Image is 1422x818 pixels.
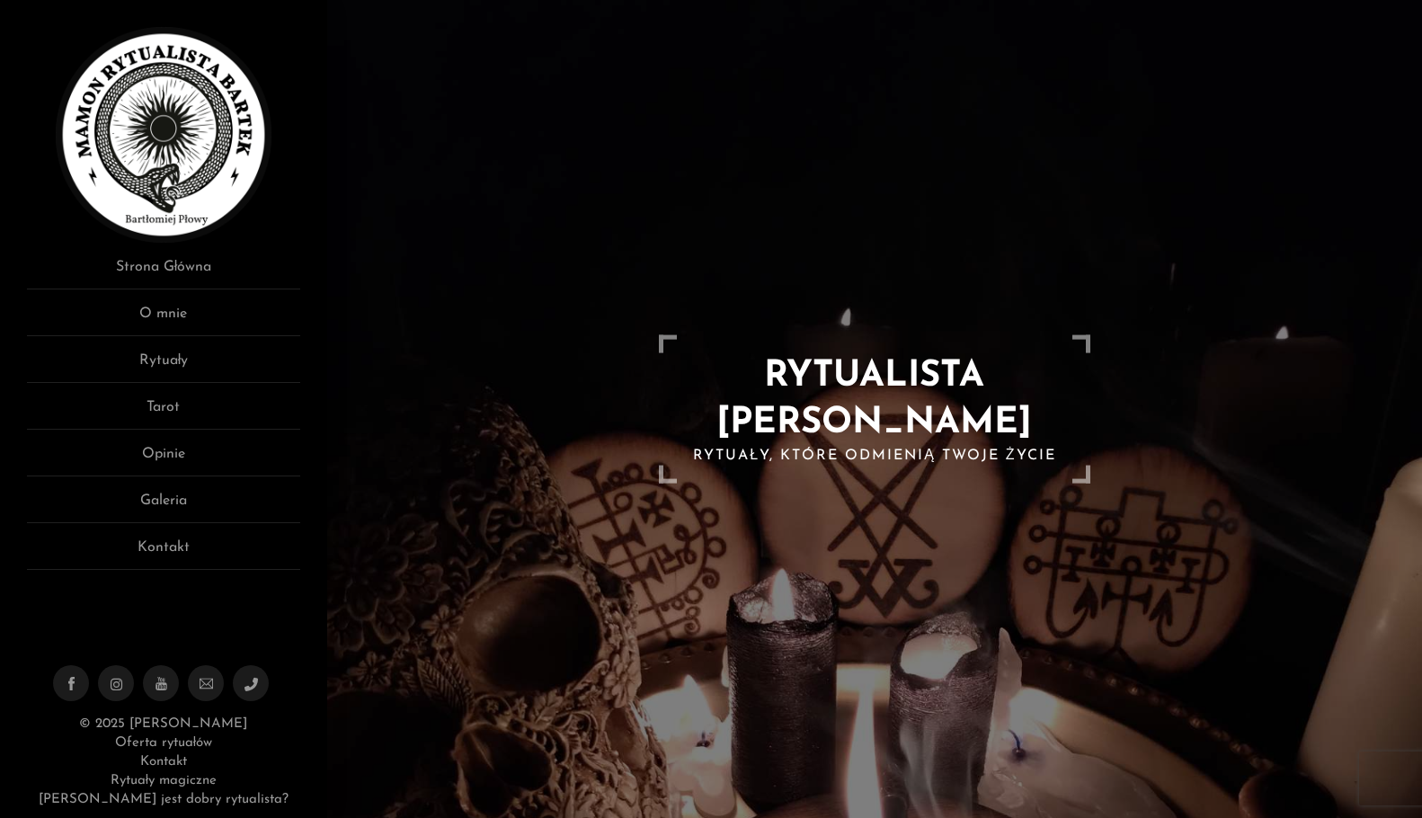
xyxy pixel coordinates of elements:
[27,490,300,523] a: Galeria
[140,755,187,769] a: Kontakt
[27,256,300,289] a: Strona Główna
[39,793,289,806] a: [PERSON_NAME] jest dobry rytualista?
[115,736,212,750] a: Oferta rytuałów
[111,774,217,787] a: Rytuały magiczne
[27,443,300,476] a: Opinie
[27,350,300,383] a: Rytuały
[27,537,300,570] a: Kontakt
[27,303,300,336] a: O mnie
[677,353,1072,447] h1: RYTUALISTA [PERSON_NAME]
[677,447,1072,466] h2: Rytuały, które odmienią Twoje życie
[27,396,300,430] a: Tarot
[56,27,271,243] img: Rytualista Bartek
